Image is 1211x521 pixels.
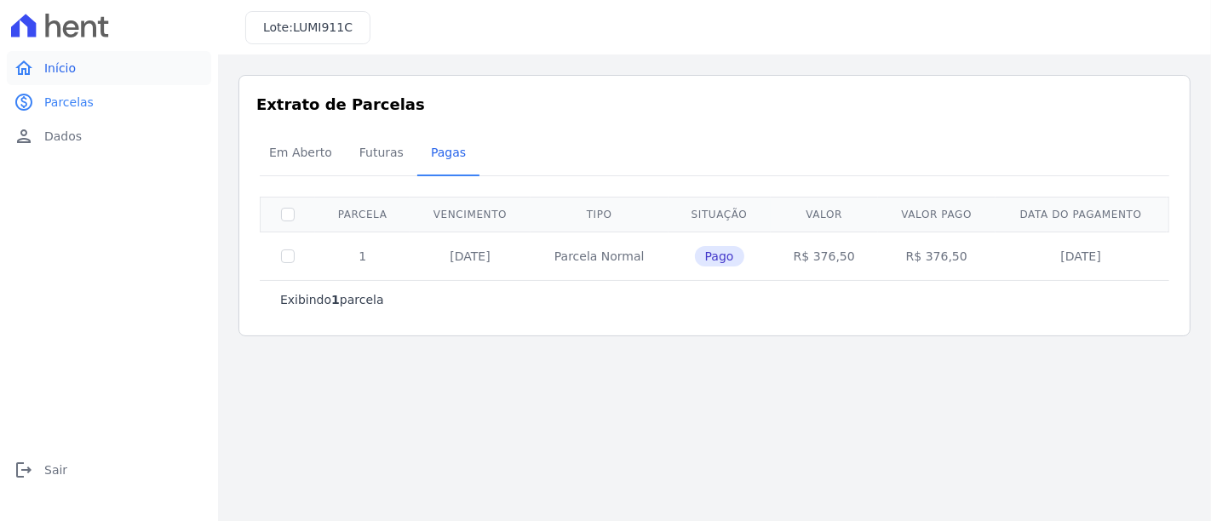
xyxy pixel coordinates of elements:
[531,232,669,280] td: Parcela Normal
[878,197,996,232] th: Valor pago
[44,60,76,77] span: Início
[7,119,211,153] a: personDados
[410,232,530,280] td: [DATE]
[878,232,996,280] td: R$ 376,50
[669,197,771,232] th: Situação
[293,20,353,34] span: LUMI911C
[44,128,82,145] span: Dados
[14,92,34,112] i: paid
[281,249,295,263] input: Só é possível selecionar pagamentos em aberto
[14,460,34,480] i: logout
[331,293,340,306] b: 1
[531,197,669,232] th: Tipo
[259,135,342,169] span: Em Aberto
[44,94,94,111] span: Parcelas
[349,135,414,169] span: Futuras
[996,232,1167,280] td: [DATE]
[771,197,878,232] th: Valor
[695,246,744,266] span: Pago
[315,197,410,232] th: Parcela
[44,461,67,478] span: Sair
[14,126,34,146] i: person
[7,51,211,85] a: homeInício
[256,93,1173,116] h3: Extrato de Parcelas
[417,132,479,176] a: Pagas
[346,132,417,176] a: Futuras
[14,58,34,78] i: home
[315,232,410,280] td: 1
[7,85,211,119] a: paidParcelas
[7,453,211,487] a: logoutSair
[280,291,384,308] p: Exibindo parcela
[996,197,1167,232] th: Data do pagamento
[263,19,353,37] h3: Lote:
[255,132,346,176] a: Em Aberto
[771,232,878,280] td: R$ 376,50
[421,135,476,169] span: Pagas
[410,197,530,232] th: Vencimento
